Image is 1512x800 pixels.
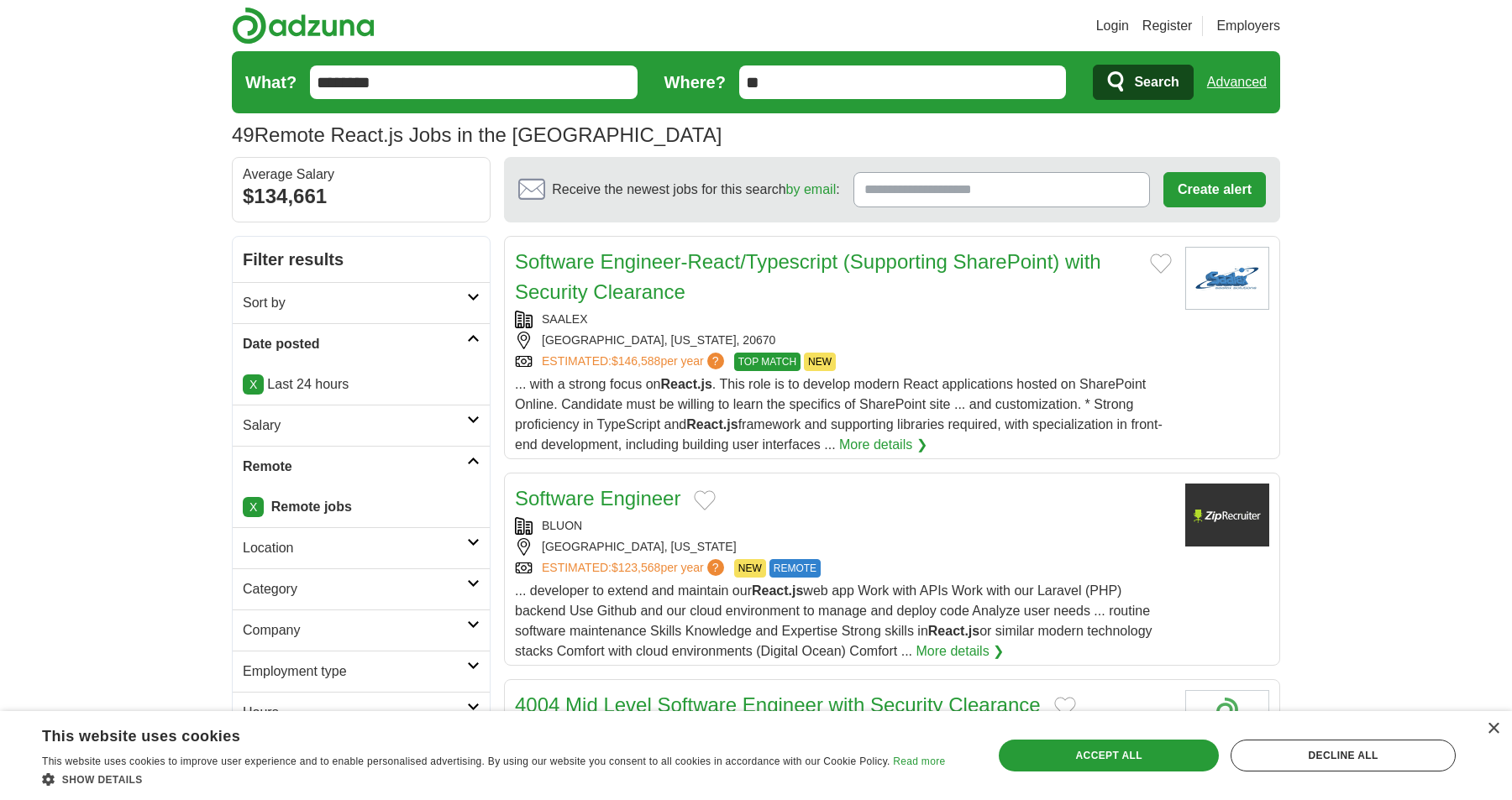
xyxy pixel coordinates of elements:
a: Date posted [233,323,490,364]
a: Hours [233,692,490,733]
div: [GEOGRAPHIC_DATA], [US_STATE], 20670 [515,332,1172,349]
span: REMOTE [769,559,821,578]
a: Employment type [233,651,490,692]
a: More details ❯ [916,641,1005,661]
strong: React.js [928,624,979,638]
button: Add to favorite jobs [1054,697,1076,717]
button: Add to favorite jobs [694,490,716,510]
a: Location [233,527,490,568]
a: Software Engineer [515,487,680,510]
span: ... with a strong focus on . This role is to develop modern React applications hosted on SharePoi... [515,377,1163,452]
a: by email [786,182,837,196]
a: Software Engineer-React/Typescript (Supporting SharePoint) with Security Clearance [515,250,1101,303]
div: Average Salary [243,168,480,181]
a: Sort by [233,282,490,323]
a: Salary [233,405,490,446]
span: ... developer to extend and maintain our web app Work with APIs Work with our Laravel (PHP) backe... [515,583,1152,658]
span: ? [707,353,724,369]
span: This website uses cookies to improve user experience and to enable personalised advertising. By u... [42,756,890,767]
a: SAALEX [542,312,587,326]
button: Search [1093,65,1193,100]
a: X [243,374,264,395]
h2: Company [243,620,467,641]
strong: React.js [660,377,711,391]
a: ESTIMATED:$146,588per year? [542,353,727,371]
div: Decline all [1231,740,1456,771]
h2: Category [243,579,467,599]
img: Company logo [1185,484,1269,546]
div: [GEOGRAPHIC_DATA], [US_STATE] [515,538,1172,556]
span: NEW [734,559,766,578]
span: $123,568 [612,561,660,574]
h2: Filter results [233,237,490,282]
span: TOP MATCH [734,353,801,371]
strong: Remote jobs [271,499,352,514]
strong: React.js [686,417,738,431]
div: Accept all [999,740,1219,771]
strong: React.js [752,583,803,598]
a: More details ❯ [839,435,927,455]
span: $146,588 [612,354,660,368]
h2: Location [243,538,467,558]
span: Show details [62,774,143,786]
a: Employers [1216,16,1280,36]
span: 49 [232,120,255,150]
a: ESTIMATED:$123,568per year? [542,559,727,578]
a: Category [233,568,490,609]
div: This website uses cookies [42,721,903,746]
h2: Employment type [243,661,467,682]
h2: Remote [243,457,467,477]
img: Company logo [1185,690,1269,753]
span: Receive the newest jobs for this search : [552,180,839,200]
label: What? [245,70,297,95]
div: Show details [42,771,945,787]
label: Where? [664,70,726,95]
p: Last 24 hours [243,374,480,395]
h2: Hours [243,703,467,723]
span: Search [1134,65,1179,99]
button: Add to favorite jobs [1150,254,1172,274]
h2: Date posted [243,334,467,354]
a: 4004 Mid Level Software Engineer with Security Clearance [515,693,1041,716]
a: Read more, opens a new window [893,756,945,767]
div: BLUON [515,517,1172,535]
a: Advanced [1207,65,1267,99]
div: Close [1487,723,1499,735]
a: Register [1142,16,1193,36]
span: NEW [804,353,836,371]
span: ? [707,559,724,576]
a: X [243,497,264,517]
a: Login [1096,16,1129,36]
h2: Salary [243,416,467,436]
img: Saalex Solutions logo [1185,247,1269,310]
a: Remote [233,446,490,487]
a: Company [233,609,490,651]
div: $134,661 [243,181,480,212]
img: Adzuna logo [232,7,375,44]
button: Create alert [1163,172,1266,207]
h1: Remote React.js Jobs in the [GEOGRAPHIC_DATA] [232,123,722,146]
h2: Sort by [243,293,467,313]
